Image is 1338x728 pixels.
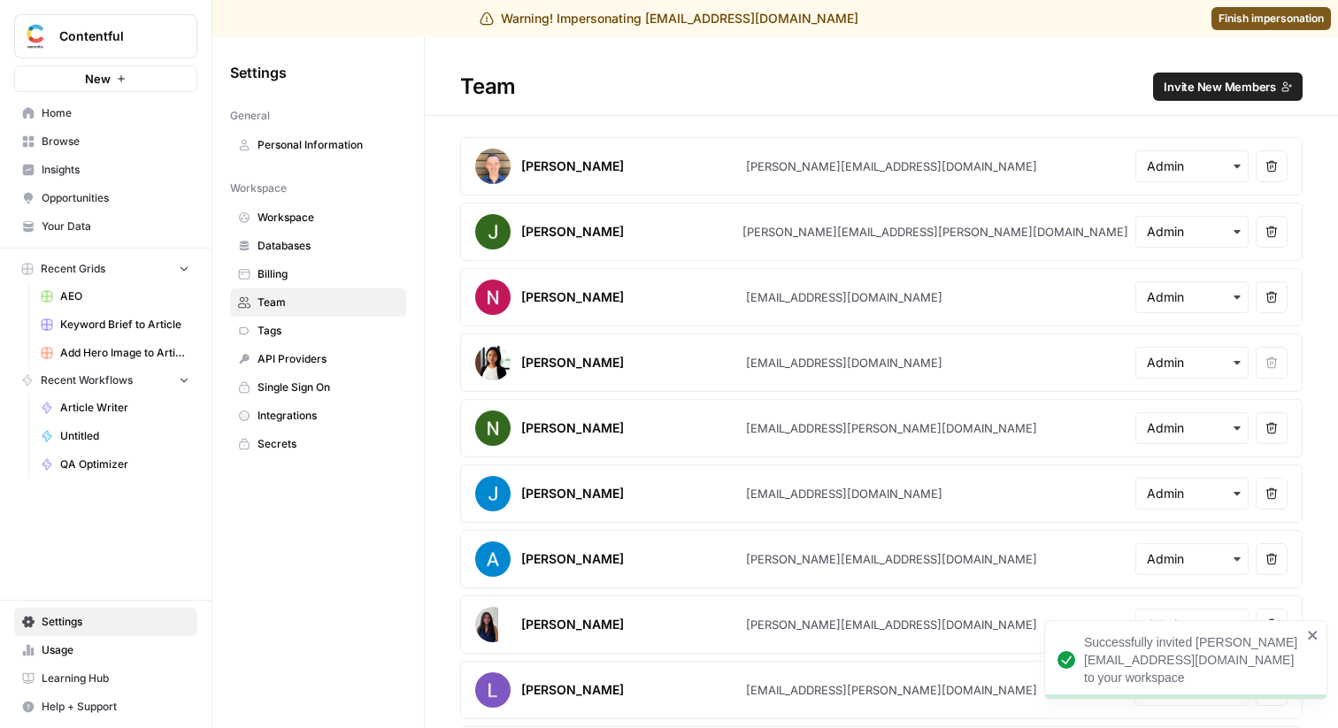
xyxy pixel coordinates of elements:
[258,351,398,367] span: API Providers
[475,672,511,708] img: avatar
[1147,485,1237,502] input: Admin
[258,238,398,254] span: Databases
[1147,354,1237,372] input: Admin
[475,345,511,380] img: avatar
[14,608,197,636] a: Settings
[14,65,197,92] button: New
[258,295,398,310] span: Team
[425,73,1338,101] div: Team
[60,400,189,416] span: Article Writer
[1147,288,1237,306] input: Admin
[1147,157,1237,175] input: Admin
[42,671,189,686] span: Learning Hub
[42,699,189,715] span: Help + Support
[475,410,511,446] img: avatar
[42,190,189,206] span: Opportunities
[33,282,197,310] a: AEO
[42,614,189,630] span: Settings
[14,184,197,212] a: Opportunities
[230,131,406,159] a: Personal Information
[230,62,287,83] span: Settings
[60,428,189,444] span: Untitled
[230,232,406,260] a: Databases
[1164,78,1276,96] span: Invite New Members
[475,476,511,511] img: avatar
[230,260,406,288] a: Billing
[14,127,197,156] a: Browse
[746,419,1037,437] div: [EMAIL_ADDRESS][PERSON_NAME][DOMAIN_NAME]
[42,134,189,149] span: Browse
[42,162,189,178] span: Insights
[475,214,511,249] img: avatar
[230,373,406,402] a: Single Sign On
[33,394,197,422] a: Article Writer
[230,430,406,458] a: Secrets
[258,408,398,424] span: Integrations
[746,681,1037,699] div: [EMAIL_ADDRESS][PERSON_NAME][DOMAIN_NAME]
[33,422,197,450] a: Untitled
[14,664,197,693] a: Learning Hub
[41,372,133,388] span: Recent Workflows
[258,379,398,395] span: Single Sign On
[60,288,189,304] span: AEO
[521,550,624,568] div: [PERSON_NAME]
[14,212,197,241] a: Your Data
[746,157,1037,175] div: [PERSON_NAME][EMAIL_ADDRESS][DOMAIN_NAME]
[14,367,197,394] button: Recent Workflows
[475,280,511,315] img: avatar
[258,323,398,339] span: Tags
[742,223,1128,241] div: [PERSON_NAME][EMAIL_ADDRESS][PERSON_NAME][DOMAIN_NAME]
[1147,223,1237,241] input: Admin
[33,339,197,367] a: Add Hero Image to Article (Test)
[746,485,942,502] div: [EMAIL_ADDRESS][DOMAIN_NAME]
[14,99,197,127] a: Home
[41,261,105,277] span: Recent Grids
[14,256,197,282] button: Recent Grids
[746,616,1037,633] div: [PERSON_NAME][EMAIL_ADDRESS][DOMAIN_NAME]
[1084,633,1302,686] div: Successfully invited [PERSON_NAME][EMAIL_ADDRESS][DOMAIN_NAME] to your workspace
[14,636,197,664] a: Usage
[42,105,189,121] span: Home
[60,456,189,472] span: QA Optimizer
[521,223,624,241] div: [PERSON_NAME]
[60,345,189,361] span: Add Hero Image to Article (Test)
[230,317,406,345] a: Tags
[258,436,398,452] span: Secrets
[20,20,52,52] img: Contentful Logo
[14,693,197,721] button: Help + Support
[1147,550,1237,568] input: Admin
[521,681,624,699] div: [PERSON_NAME]
[230,108,270,124] span: General
[1219,11,1324,27] span: Finish impersonation
[480,10,858,27] div: Warning! Impersonating [EMAIL_ADDRESS][DOMAIN_NAME]
[1153,73,1303,101] button: Invite New Members
[746,354,942,372] div: [EMAIL_ADDRESS][DOMAIN_NAME]
[521,288,624,306] div: [PERSON_NAME]
[230,402,406,430] a: Integrations
[258,210,398,226] span: Workspace
[59,27,166,45] span: Contentful
[60,317,189,333] span: Keyword Brief to Article
[33,310,197,339] a: Keyword Brief to Article
[475,541,511,577] img: avatar
[1307,628,1319,642] button: close
[521,485,624,502] div: [PERSON_NAME]
[521,157,624,175] div: [PERSON_NAME]
[42,642,189,658] span: Usage
[230,288,406,317] a: Team
[746,288,942,306] div: [EMAIL_ADDRESS][DOMAIN_NAME]
[258,266,398,282] span: Billing
[33,450,197,479] a: QA Optimizer
[85,70,111,88] span: New
[258,137,398,153] span: Personal Information
[230,180,287,196] span: Workspace
[14,156,197,184] a: Insights
[746,550,1037,568] div: [PERSON_NAME][EMAIL_ADDRESS][DOMAIN_NAME]
[1147,616,1237,633] input: Admin
[475,607,498,642] img: avatar
[42,218,189,234] span: Your Data
[521,354,624,372] div: [PERSON_NAME]
[230,203,406,232] a: Workspace
[521,616,624,633] div: [PERSON_NAME]
[1211,7,1331,30] a: Finish impersonation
